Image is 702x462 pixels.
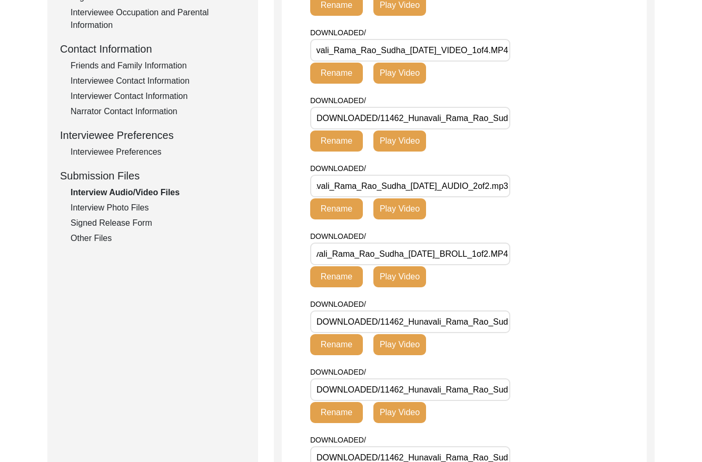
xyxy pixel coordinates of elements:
button: Rename [310,334,363,355]
button: Rename [310,266,363,287]
div: Interviewee Preferences [71,146,245,158]
span: DOWNLOADED/ [310,164,366,173]
div: Interview Photo Files [71,202,245,214]
div: Contact Information [60,41,245,57]
span: DOWNLOADED/ [310,96,366,105]
button: Play Video [373,63,426,84]
div: Interviewee Preferences [60,127,245,143]
button: Rename [310,402,363,423]
button: Rename [310,63,363,84]
div: Friends and Family Information [71,59,245,72]
div: Signed Release Form [71,217,245,229]
div: Submission Files [60,168,245,184]
div: Interviewee Contact Information [71,75,245,87]
button: Play Video [373,130,426,152]
div: Interviewee Occupation and Parental Information [71,6,245,32]
button: Play Video [373,402,426,423]
span: DOWNLOADED/ [310,232,366,240]
button: Play Video [373,334,426,355]
div: Interviewer Contact Information [71,90,245,103]
span: DOWNLOADED/ [310,28,366,37]
button: Rename [310,198,363,219]
span: DOWNLOADED/ [310,436,366,444]
button: Play Video [373,198,426,219]
div: Interview Audio/Video Files [71,186,245,199]
span: DOWNLOADED/ [310,300,366,308]
div: Other Files [71,232,245,245]
button: Rename [310,130,363,152]
button: Play Video [373,266,426,287]
div: Narrator Contact Information [71,105,245,118]
span: DOWNLOADED/ [310,368,366,376]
